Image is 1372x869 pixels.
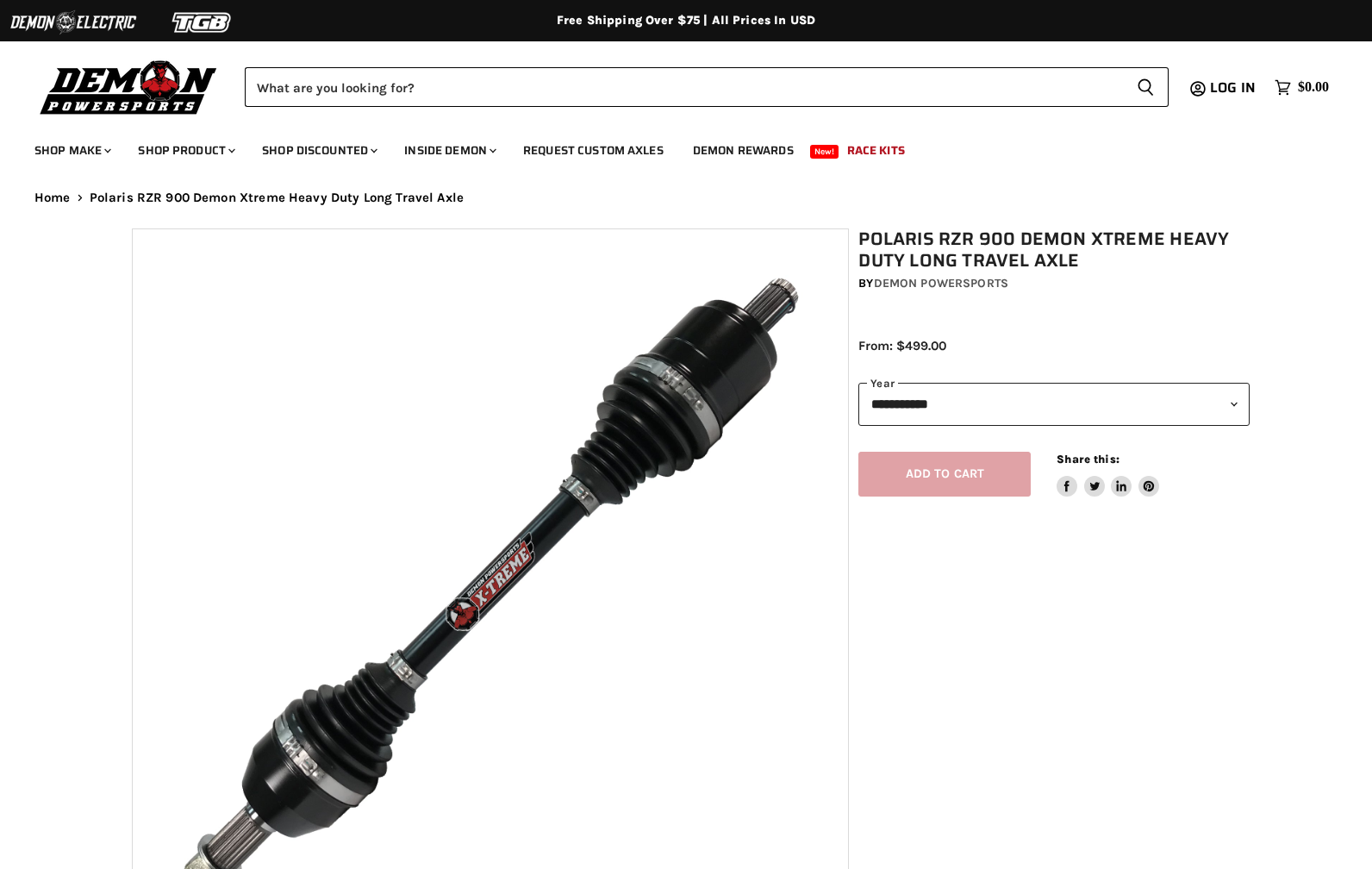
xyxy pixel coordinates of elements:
[858,274,1250,293] div: by
[249,133,388,168] a: Shop Discounted
[834,133,918,168] a: Race Kits
[90,191,464,205] span: Polaris RZR 900 Demon Xtreme Heavy Duty Long Travel Axle
[138,6,267,39] img: TGB Logo 2
[1057,452,1159,497] aside: Share this:
[34,191,71,205] a: Home
[245,67,1169,107] form: Product
[245,67,1123,107] input: Search
[1123,67,1169,107] button: Search
[1057,453,1119,466] span: Share this:
[1202,80,1266,96] a: Log in
[874,276,1008,291] a: Demon Powersports
[810,145,839,159] span: New!
[34,56,223,117] img: Demon Powersports
[125,133,246,168] a: Shop Product
[1266,75,1338,100] a: $0.00
[858,228,1250,272] h1: Polaris RZR 900 Demon Xtreme Heavy Duty Long Travel Axle
[858,383,1250,425] select: year
[858,338,946,353] span: From: $499.00
[680,133,807,168] a: Demon Rewards
[1210,77,1256,98] span: Log in
[1298,79,1329,96] span: $0.00
[9,6,138,39] img: Demon Electric Logo 2
[391,133,507,168] a: Inside Demon
[22,133,122,168] a: Shop Make
[22,126,1325,168] ul: Main menu
[510,133,677,168] a: Request Custom Axles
